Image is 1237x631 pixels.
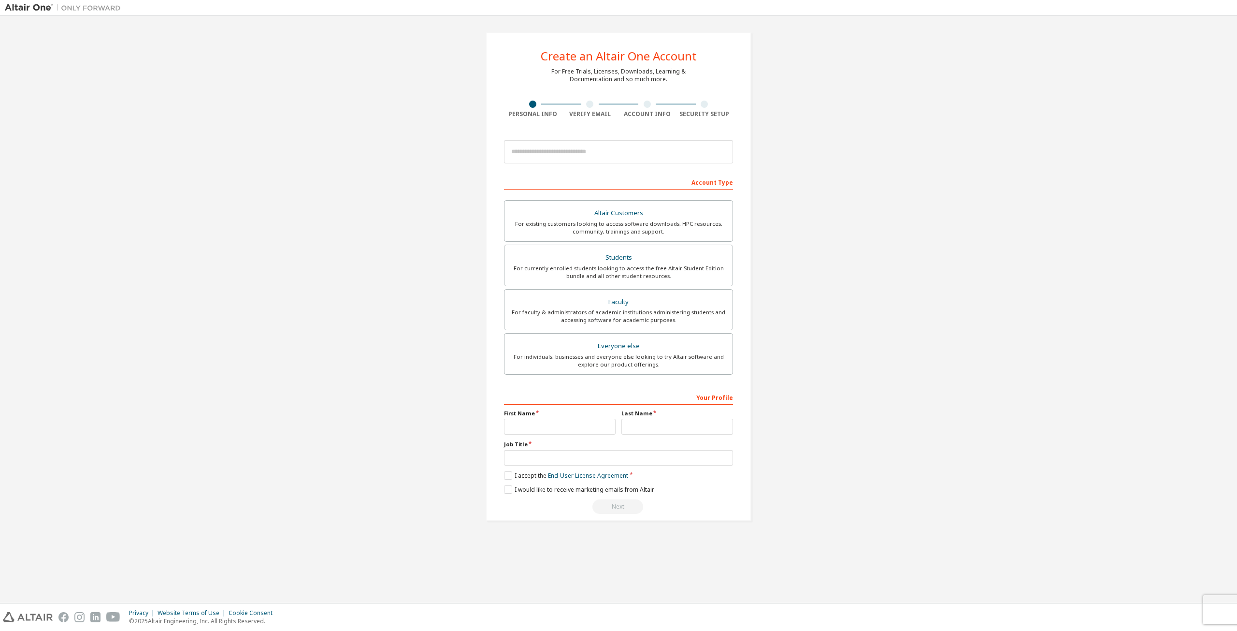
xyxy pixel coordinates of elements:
div: Create an Altair One Account [541,50,697,62]
div: For Free Trials, Licenses, Downloads, Learning & Documentation and so much more. [551,68,686,83]
div: Cookie Consent [229,609,278,617]
div: Faculty [510,295,727,309]
label: I would like to receive marketing emails from Altair [504,485,654,494]
div: Verify Email [561,110,619,118]
img: instagram.svg [74,612,85,622]
div: Privacy [129,609,158,617]
div: For individuals, businesses and everyone else looking to try Altair software and explore our prod... [510,353,727,368]
div: For currently enrolled students looking to access the free Altair Student Edition bundle and all ... [510,264,727,280]
label: I accept the [504,471,628,480]
img: youtube.svg [106,612,120,622]
div: Website Terms of Use [158,609,229,617]
div: Everyone else [510,339,727,353]
label: First Name [504,410,616,417]
div: Students [510,251,727,264]
div: Security Setup [676,110,734,118]
div: For existing customers looking to access software downloads, HPC resources, community, trainings ... [510,220,727,235]
img: altair_logo.svg [3,612,53,622]
div: For faculty & administrators of academic institutions administering students and accessing softwa... [510,308,727,324]
a: End-User License Agreement [548,471,628,480]
p: © 2025 Altair Engineering, Inc. All Rights Reserved. [129,617,278,625]
div: Altair Customers [510,206,727,220]
img: Altair One [5,3,126,13]
label: Last Name [621,410,733,417]
label: Job Title [504,440,733,448]
div: Read and acccept EULA to continue [504,499,733,514]
img: linkedin.svg [90,612,101,622]
div: Account Type [504,174,733,190]
div: Account Info [618,110,676,118]
div: Personal Info [504,110,561,118]
img: facebook.svg [58,612,69,622]
div: Your Profile [504,389,733,405]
